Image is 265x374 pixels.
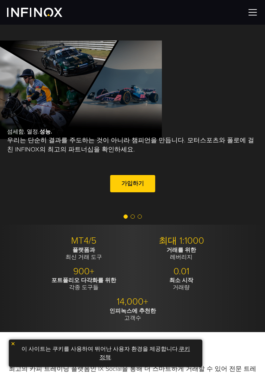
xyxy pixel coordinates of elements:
strong: 인피녹스에 추천한 [109,307,156,314]
p: 14,000+ [87,296,179,307]
p: 우리는 단순히 결과를 주도하는 것이 아니라 챔피언을 만듭니다. 모터스포츠와 폴로에 걸친 INFINOX의 최고의 파트너십을 확인하세요. [7,136,258,154]
a: 가입하기 [110,175,155,192]
img: yellow close icon [11,341,15,346]
strong: 성능. [39,128,52,135]
strong: 거래를 위한 [166,247,196,254]
span: Go to slide 3 [138,214,142,219]
p: 레버리지 [135,247,227,261]
strong: 포트폴리오 다각화를 위한 [51,277,116,284]
h2: 거래 과정 강화: [7,350,258,361]
p: 최신 거래 도구 [38,247,130,261]
div: 섬세함. 열정. [7,127,258,195]
span: Go to slide 2 [131,214,135,219]
p: 거래량 [135,277,227,291]
span: Go to slide 1 [124,214,128,219]
p: 각종 도구들 [38,277,130,291]
strong: 최소 시작 [169,277,193,284]
p: 0.01 [135,266,227,277]
strong: 플랫폼과 [72,247,95,254]
p: MT4/5 [38,235,130,247]
p: 900+ [38,266,130,277]
p: 고객수 [87,307,179,322]
p: 이 사이트는 쿠키를 사용하여 뛰어난 사용자 환경을 제공합니다. . [12,343,199,363]
p: 최대 1:1000 [135,235,227,247]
